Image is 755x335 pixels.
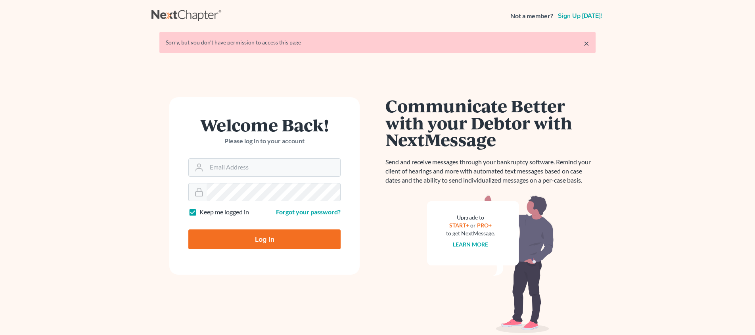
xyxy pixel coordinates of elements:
div: to get NextMessage. [446,229,495,237]
a: Sign up [DATE]! [556,13,604,19]
a: Learn more [453,241,489,248]
h1: Welcome Back! [188,116,341,133]
strong: Not a member? [510,12,553,21]
h1: Communicate Better with your Debtor with NextMessage [385,97,596,148]
a: × [584,39,589,48]
input: Email Address [207,159,340,176]
p: Please log in to your account [188,137,341,146]
img: nextmessage_bg-59042aed3d76b12b5cd301f8e5b87938c9018125f34e5fa2b7a6b67550977c72.svg [427,194,554,333]
div: Sorry, but you don't have permission to access this page [166,39,589,46]
a: PRO+ [477,222,492,229]
a: START+ [450,222,469,229]
p: Send and receive messages through your bankruptcy software. Remind your client of hearings and mo... [385,158,596,185]
span: or [471,222,476,229]
div: Upgrade to [446,214,495,221]
a: Forgot your password? [276,208,341,216]
label: Keep me logged in [199,208,249,217]
input: Log In [188,229,341,249]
